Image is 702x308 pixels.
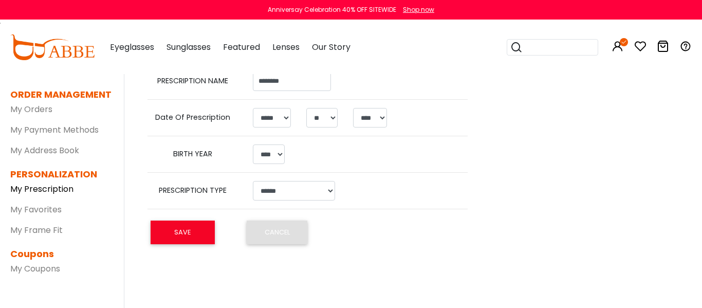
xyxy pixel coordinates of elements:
[110,41,154,53] span: Eyeglasses
[147,108,245,128] th: Date Of Prescription
[147,181,245,201] th: PRESCRIPTION TYPE
[147,144,245,164] th: BIRTH YEAR
[10,103,52,115] a: My Orders
[223,41,260,53] span: Featured
[10,263,60,275] a: My Coupons
[10,204,62,215] a: My Favorites
[10,34,95,60] img: abbeglasses.com
[147,71,245,91] th: PRESCRIPTION NAME
[268,5,396,14] div: Anniversay Celebration 40% OFF SITEWIDE
[403,5,434,14] div: Shop now
[272,41,300,53] span: Lenses
[312,41,350,53] span: Our Story
[10,167,108,181] dt: PERSONALIZATION
[10,144,79,156] a: My Address Book
[151,221,215,244] button: SAVE
[10,224,63,236] a: My Frame Fit
[10,124,99,136] a: My Payment Methods
[167,41,211,53] span: Sunglasses
[398,5,434,14] a: Shop now
[10,183,73,195] a: My Prescription
[247,221,307,244] a: CANCEL
[10,87,108,101] dt: ORDER MANAGEMENT
[10,247,108,261] dt: Coupons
